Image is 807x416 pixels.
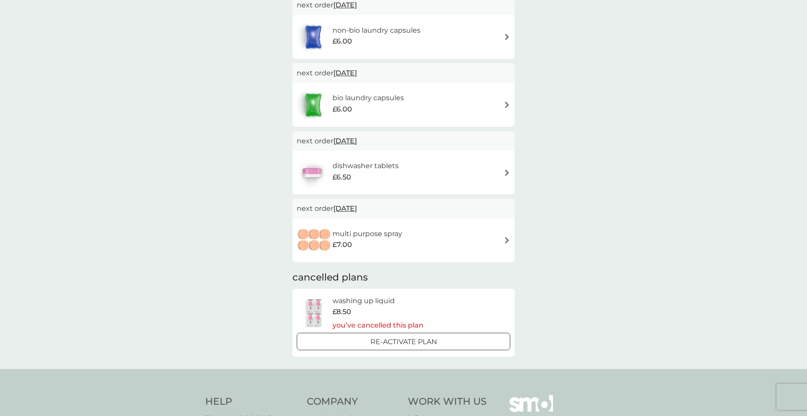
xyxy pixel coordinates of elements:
[297,22,330,52] img: non-bio laundry capsules
[332,172,351,183] span: £6.50
[205,395,298,409] h4: Help
[332,239,352,250] span: £7.00
[297,203,510,214] p: next order
[333,132,357,149] span: [DATE]
[504,101,510,108] img: arrow right
[332,228,402,240] h6: multi purpose spray
[332,160,399,172] h6: dishwasher tablets
[504,237,510,244] img: arrow right
[332,320,424,331] p: you’ve cancelled this plan
[332,36,352,47] span: £6.00
[333,64,357,81] span: [DATE]
[292,271,515,284] h2: cancelled plans
[333,200,357,217] span: [DATE]
[408,395,487,409] h4: Work With Us
[332,25,420,36] h6: non-bio laundry capsules
[297,333,510,350] button: Re-activate Plan
[297,90,330,120] img: bio laundry capsules
[332,295,424,307] h6: washing up liquid
[370,336,437,348] p: Re-activate Plan
[332,306,351,318] span: £8.50
[504,34,510,40] img: arrow right
[297,68,510,79] p: next order
[297,298,332,328] img: washing up liquid
[297,225,332,256] img: multi purpose spray
[307,395,400,409] h4: Company
[297,157,327,188] img: dishwasher tablets
[332,92,404,104] h6: bio laundry capsules
[332,104,352,115] span: £6.00
[297,135,510,147] p: next order
[504,169,510,176] img: arrow right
